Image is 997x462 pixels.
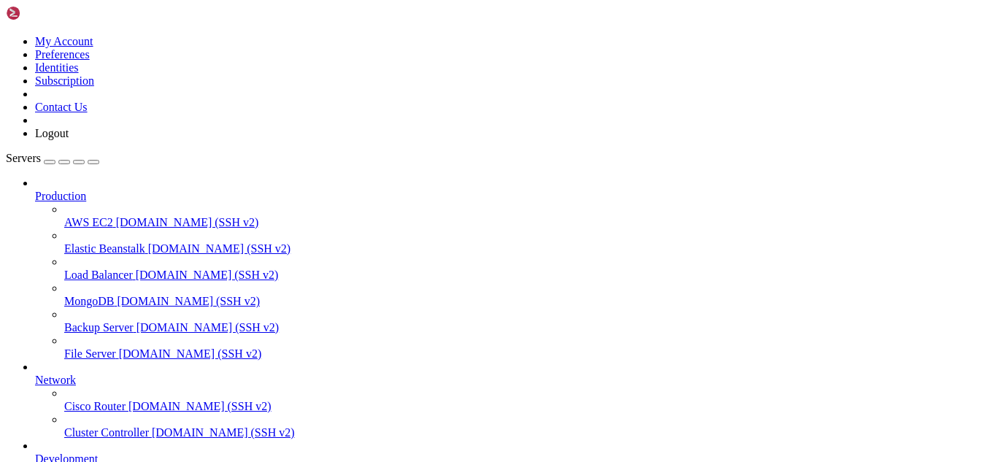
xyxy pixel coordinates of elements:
[64,269,133,281] span: Load Balancer
[64,400,991,413] a: Cisco Router [DOMAIN_NAME] (SSH v2)
[119,347,262,360] span: [DOMAIN_NAME] (SSH v2)
[64,269,991,282] a: Load Balancer [DOMAIN_NAME] (SSH v2)
[64,347,116,360] span: File Server
[64,242,991,255] a: Elastic Beanstalk [DOMAIN_NAME] (SSH v2)
[35,35,93,47] a: My Account
[35,190,991,203] a: Production
[136,269,279,281] span: [DOMAIN_NAME] (SSH v2)
[64,282,991,308] li: MongoDB [DOMAIN_NAME] (SSH v2)
[35,48,90,61] a: Preferences
[152,426,295,439] span: [DOMAIN_NAME] (SSH v2)
[35,177,991,361] li: Production
[64,334,991,361] li: File Server [DOMAIN_NAME] (SSH v2)
[6,152,41,164] span: Servers
[64,321,991,334] a: Backup Server [DOMAIN_NAME] (SSH v2)
[64,426,149,439] span: Cluster Controller
[35,374,991,387] a: Network
[35,374,76,386] span: Network
[64,242,145,255] span: Elastic Beanstalk
[64,387,991,413] li: Cisco Router [DOMAIN_NAME] (SSH v2)
[35,361,991,439] li: Network
[35,101,88,113] a: Contact Us
[64,321,134,334] span: Backup Server
[64,347,991,361] a: File Server [DOMAIN_NAME] (SSH v2)
[35,190,86,202] span: Production
[64,216,991,229] a: AWS EC2 [DOMAIN_NAME] (SSH v2)
[116,216,259,228] span: [DOMAIN_NAME] (SSH v2)
[64,255,991,282] li: Load Balancer [DOMAIN_NAME] (SSH v2)
[6,152,99,164] a: Servers
[64,308,991,334] li: Backup Server [DOMAIN_NAME] (SSH v2)
[6,6,90,20] img: Shellngn
[64,295,114,307] span: MongoDB
[35,74,94,87] a: Subscription
[35,127,69,139] a: Logout
[64,400,126,412] span: Cisco Router
[64,203,991,229] li: AWS EC2 [DOMAIN_NAME] (SSH v2)
[148,242,291,255] span: [DOMAIN_NAME] (SSH v2)
[117,295,260,307] span: [DOMAIN_NAME] (SSH v2)
[128,400,272,412] span: [DOMAIN_NAME] (SSH v2)
[35,61,79,74] a: Identities
[64,295,991,308] a: MongoDB [DOMAIN_NAME] (SSH v2)
[64,229,991,255] li: Elastic Beanstalk [DOMAIN_NAME] (SSH v2)
[64,413,991,439] li: Cluster Controller [DOMAIN_NAME] (SSH v2)
[64,426,991,439] a: Cluster Controller [DOMAIN_NAME] (SSH v2)
[64,216,113,228] span: AWS EC2
[136,321,280,334] span: [DOMAIN_NAME] (SSH v2)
